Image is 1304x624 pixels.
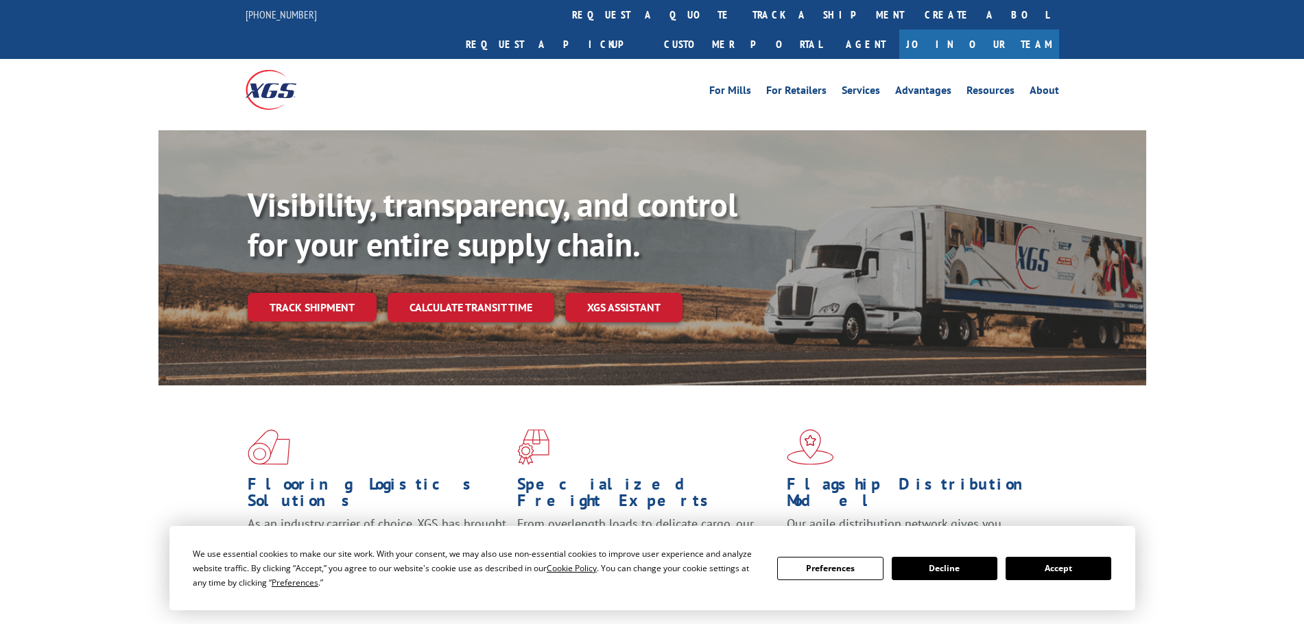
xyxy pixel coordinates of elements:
a: For Retailers [766,85,827,100]
span: Preferences [272,577,318,588]
img: xgs-icon-total-supply-chain-intelligence-red [248,429,290,465]
b: Visibility, transparency, and control for your entire supply chain. [248,183,737,265]
a: [PHONE_NUMBER] [246,8,317,21]
a: Join Our Team [899,29,1059,59]
div: We use essential cookies to make our site work. With your consent, we may also use non-essential ... [193,547,761,590]
h1: Specialized Freight Experts [517,476,777,516]
button: Preferences [777,557,883,580]
a: Track shipment [248,293,377,322]
a: Customer Portal [654,29,832,59]
h1: Flagship Distribution Model [787,476,1046,516]
h1: Flooring Logistics Solutions [248,476,507,516]
a: Agent [832,29,899,59]
span: As an industry carrier of choice, XGS has brought innovation and dedication to flooring logistics... [248,516,506,564]
a: Calculate transit time [388,293,554,322]
a: Resources [967,85,1015,100]
a: Advantages [895,85,951,100]
span: Our agile distribution network gives you nationwide inventory management on demand. [787,516,1039,548]
button: Accept [1006,557,1111,580]
a: Services [842,85,880,100]
a: About [1030,85,1059,100]
button: Decline [892,557,997,580]
img: xgs-icon-flagship-distribution-model-red [787,429,834,465]
p: From overlength loads to delicate cargo, our experienced staff knows the best way to move your fr... [517,516,777,577]
a: For Mills [709,85,751,100]
span: Cookie Policy [547,562,597,574]
div: Cookie Consent Prompt [169,526,1135,610]
a: XGS ASSISTANT [565,293,683,322]
a: Request a pickup [455,29,654,59]
img: xgs-icon-focused-on-flooring-red [517,429,549,465]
